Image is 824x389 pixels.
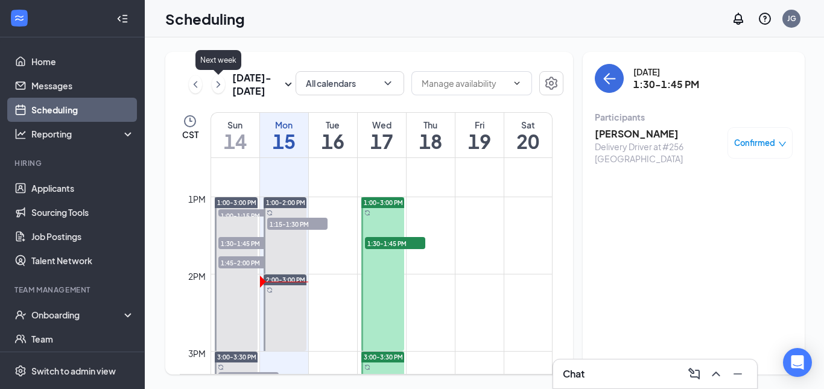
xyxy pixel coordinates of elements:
[31,309,124,321] div: Onboarding
[195,50,241,70] div: Next week
[539,71,563,98] a: Settings
[728,364,747,384] button: Minimize
[734,137,775,149] span: Confirmed
[602,71,616,86] svg: ArrowLeft
[260,113,308,157] a: September 15, 2025
[364,210,370,216] svg: Sync
[13,12,25,24] svg: WorkstreamLogo
[183,114,197,128] svg: Clock
[186,192,208,206] div: 1pm
[14,365,27,377] svg: Settings
[544,76,559,90] svg: Settings
[731,11,746,26] svg: Notifications
[309,113,357,157] a: September 16, 2025
[267,218,328,230] span: 1:15-1:30 PM
[217,198,256,207] span: 1:00-3:00 PM
[217,353,256,361] span: 3:00-3:30 PM
[687,367,702,381] svg: ComposeMessage
[14,309,27,321] svg: UserCheck
[165,8,245,29] h1: Scheduling
[539,71,563,95] button: Settings
[218,372,279,384] span: 3:15-3:30 PM
[267,210,273,216] svg: Sync
[364,353,403,361] span: 3:00-3:30 PM
[211,131,259,151] h1: 14
[31,224,135,248] a: Job Postings
[407,131,455,151] h1: 18
[31,200,135,224] a: Sourcing Tools
[595,141,721,165] div: Delivery Driver at #256 [GEOGRAPHIC_DATA]
[266,198,305,207] span: 1:00-2:00 PM
[260,119,308,131] div: Mon
[212,75,225,93] button: ChevronRight
[218,209,279,221] span: 1:00-1:15 PM
[731,367,745,381] svg: Minimize
[563,367,585,381] h3: Chat
[31,176,135,200] a: Applicants
[31,98,135,122] a: Scheduling
[212,77,224,92] svg: ChevronRight
[182,128,198,141] span: CST
[211,113,259,157] a: September 14, 2025
[189,77,201,92] svg: ChevronLeft
[685,364,704,384] button: ComposeMessage
[232,71,281,98] h3: [DATE] - [DATE]
[31,327,135,351] a: Team
[358,119,406,131] div: Wed
[267,287,273,293] svg: Sync
[218,364,224,370] svg: Sync
[364,364,370,370] svg: Sync
[260,131,308,151] h1: 15
[218,237,279,249] span: 1:30-1:45 PM
[281,77,296,92] svg: SmallChevronDown
[595,64,624,93] button: back-button
[633,78,699,91] h3: 1:30-1:45 PM
[14,285,132,295] div: Team Management
[31,248,135,273] a: Talent Network
[186,270,208,283] div: 2pm
[778,140,787,148] span: down
[266,276,305,284] span: 2:00-3:00 PM
[31,74,135,98] a: Messages
[422,77,507,90] input: Manage availability
[31,365,116,377] div: Switch to admin view
[31,128,135,140] div: Reporting
[296,71,404,95] button: All calendarsChevronDown
[14,128,27,140] svg: Analysis
[504,113,553,157] a: September 20, 2025
[358,131,406,151] h1: 17
[504,131,553,151] h1: 20
[186,347,208,360] div: 3pm
[595,111,793,123] div: Participants
[783,348,812,377] div: Open Intercom Messenger
[512,78,522,88] svg: ChevronDown
[504,119,553,131] div: Sat
[407,113,455,157] a: September 18, 2025
[706,364,726,384] button: ChevronUp
[407,119,455,131] div: Thu
[31,49,135,74] a: Home
[758,11,772,26] svg: QuestionInfo
[211,119,259,131] div: Sun
[358,113,406,157] a: September 17, 2025
[382,77,394,89] svg: ChevronDown
[633,66,699,78] div: [DATE]
[218,256,279,268] span: 1:45-2:00 PM
[455,131,504,151] h1: 19
[455,119,504,131] div: Fri
[365,237,425,249] span: 1:30-1:45 PM
[787,13,796,24] div: JG
[709,367,723,381] svg: ChevronUp
[309,131,357,151] h1: 16
[116,13,128,25] svg: Collapse
[364,198,403,207] span: 1:00-3:00 PM
[595,127,721,141] h3: [PERSON_NAME]
[14,158,132,168] div: Hiring
[189,75,202,93] button: ChevronLeft
[455,113,504,157] a: September 19, 2025
[309,119,357,131] div: Tue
